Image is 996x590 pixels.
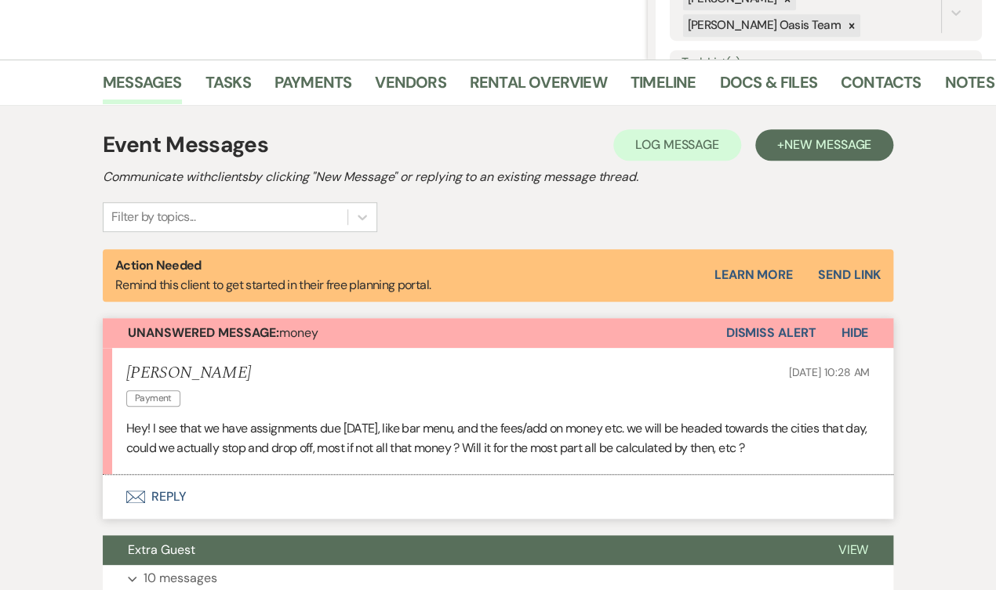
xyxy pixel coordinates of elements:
p: Hey! I see that we have assignments due [DATE], like bar menu, and the fees/add on money etc. we ... [126,418,870,458]
span: [DATE] 10:28 AM [789,365,870,379]
strong: Action Needed [115,257,202,273]
a: Tasks [205,70,251,104]
a: Rental Overview [470,70,607,104]
button: Extra Guest [103,535,812,565]
a: Contacts [841,70,921,104]
span: money [128,324,318,341]
label: Task List(s): [682,52,971,74]
a: Timeline [631,70,696,104]
button: Hide [816,318,893,348]
a: Vendors [375,70,445,104]
button: Reply [103,475,893,519]
span: Extra Guest [128,541,195,558]
a: Notes [944,70,994,104]
button: View [812,535,893,565]
div: Filter by topics... [111,208,195,226]
h2: Communicate with clients by clicking "New Message" or replying to an existing message thread. [103,168,893,186]
span: View [838,541,868,558]
a: Messages [103,70,182,104]
a: Payments [274,70,352,104]
a: Learn More [714,266,793,284]
div: [PERSON_NAME] Oasis Team [683,14,844,37]
h1: Event Messages [103,128,268,161]
button: Send Link [818,269,881,281]
span: Payment [126,390,180,407]
button: Dismiss Alert [725,318,816,348]
span: Log Message [635,136,719,153]
span: New Message [784,136,871,153]
p: 10 messages [144,568,217,588]
button: Log Message [613,129,741,161]
span: Hide [841,324,868,341]
p: Remind this client to get started in their free planning portal. [115,255,431,295]
a: Docs & Files [719,70,816,104]
button: Unanswered Message:money [103,318,725,348]
button: +New Message [755,129,893,161]
h5: [PERSON_NAME] [126,364,251,383]
strong: Unanswered Message: [128,324,279,341]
